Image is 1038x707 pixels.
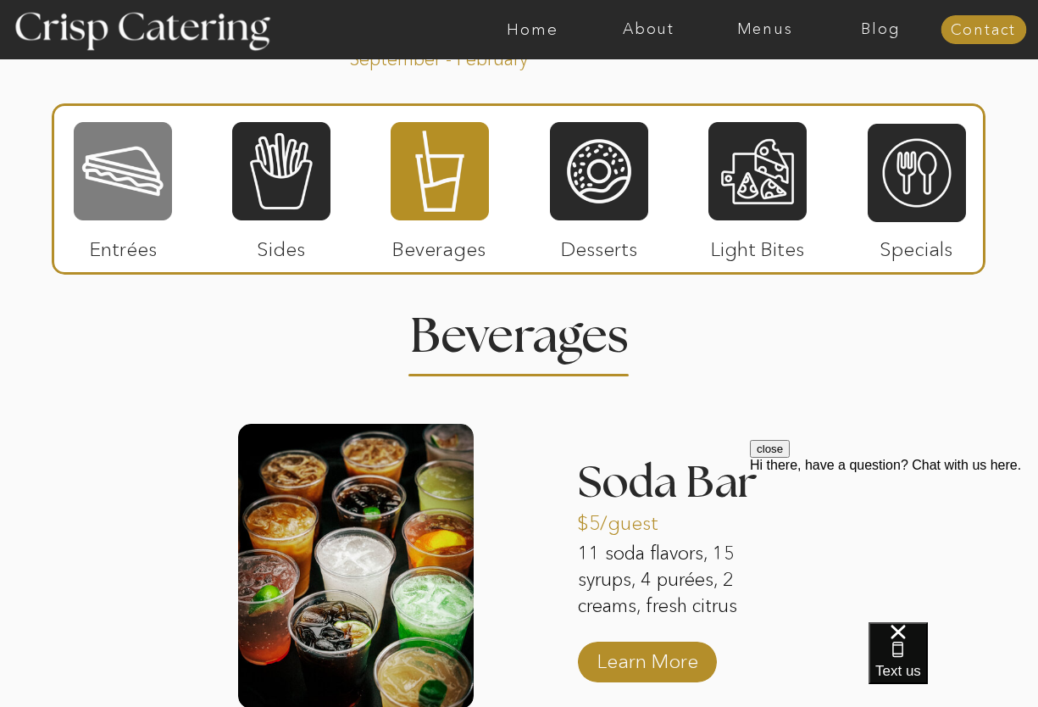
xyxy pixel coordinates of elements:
[823,21,939,38] a: Blog
[591,632,704,682] a: Learn More
[383,220,496,270] p: Beverages
[860,220,973,270] p: Specials
[869,622,1038,707] iframe: podium webchat widget bubble
[591,21,707,38] a: About
[707,21,823,38] a: Menus
[941,22,1026,39] a: Contact
[409,313,630,346] h2: Beverages
[475,21,591,38] a: Home
[577,494,690,543] p: $5/guest
[702,220,814,270] p: Light Bites
[349,47,582,66] p: September - February
[750,440,1038,643] iframe: podium webchat widget prompt
[578,461,813,508] h3: Soda Bar
[67,220,180,270] p: Entrées
[578,541,789,622] p: 11 soda flavors, 15 syrups, 4 purées, 2 creams, fresh citrus
[225,220,337,270] p: Sides
[543,220,656,270] p: Desserts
